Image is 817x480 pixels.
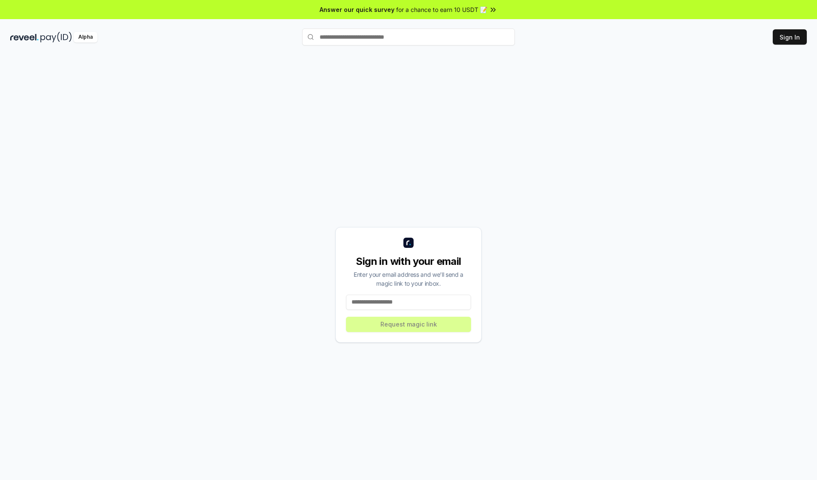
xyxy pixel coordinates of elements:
span: Answer our quick survey [320,5,394,14]
img: logo_small [403,238,414,248]
div: Sign in with your email [346,255,471,268]
span: for a chance to earn 10 USDT 📝 [396,5,487,14]
img: pay_id [40,32,72,43]
img: reveel_dark [10,32,39,43]
button: Sign In [773,29,807,45]
div: Enter your email address and we’ll send a magic link to your inbox. [346,270,471,288]
div: Alpha [74,32,97,43]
